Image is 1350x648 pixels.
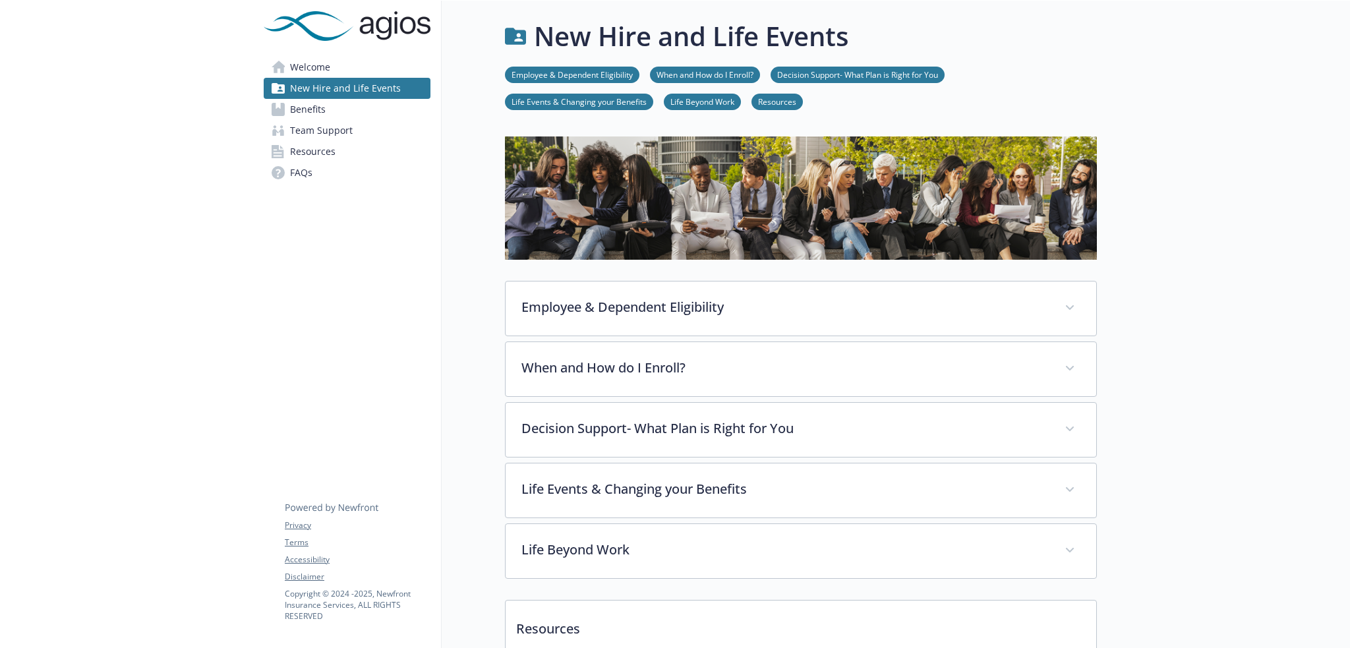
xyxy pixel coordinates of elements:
[506,524,1096,578] div: Life Beyond Work
[290,141,336,162] span: Resources
[285,571,430,583] a: Disclaimer
[521,297,1049,317] p: Employee & Dependent Eligibility
[290,162,312,183] span: FAQs
[505,136,1097,260] img: new hire page banner
[521,540,1049,560] p: Life Beyond Work
[264,78,430,99] a: New Hire and Life Events
[264,99,430,120] a: Benefits
[521,419,1049,438] p: Decision Support- What Plan is Right for You
[285,537,430,548] a: Terms
[285,554,430,566] a: Accessibility
[505,95,653,107] a: Life Events & Changing your Benefits
[506,463,1096,517] div: Life Events & Changing your Benefits
[264,57,430,78] a: Welcome
[650,68,760,80] a: When and How do I Enroll?
[290,57,330,78] span: Welcome
[264,162,430,183] a: FAQs
[664,95,741,107] a: Life Beyond Work
[771,68,945,80] a: Decision Support- What Plan is Right for You
[751,95,803,107] a: Resources
[506,281,1096,336] div: Employee & Dependent Eligibility
[285,588,430,622] p: Copyright © 2024 - 2025 , Newfront Insurance Services, ALL RIGHTS RESERVED
[505,68,639,80] a: Employee & Dependent Eligibility
[285,519,430,531] a: Privacy
[521,479,1049,499] p: Life Events & Changing your Benefits
[506,403,1096,457] div: Decision Support- What Plan is Right for You
[290,120,353,141] span: Team Support
[506,342,1096,396] div: When and How do I Enroll?
[290,78,401,99] span: New Hire and Life Events
[521,358,1049,378] p: When and How do I Enroll?
[290,99,326,120] span: Benefits
[264,141,430,162] a: Resources
[264,120,430,141] a: Team Support
[534,16,848,56] h1: New Hire and Life Events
